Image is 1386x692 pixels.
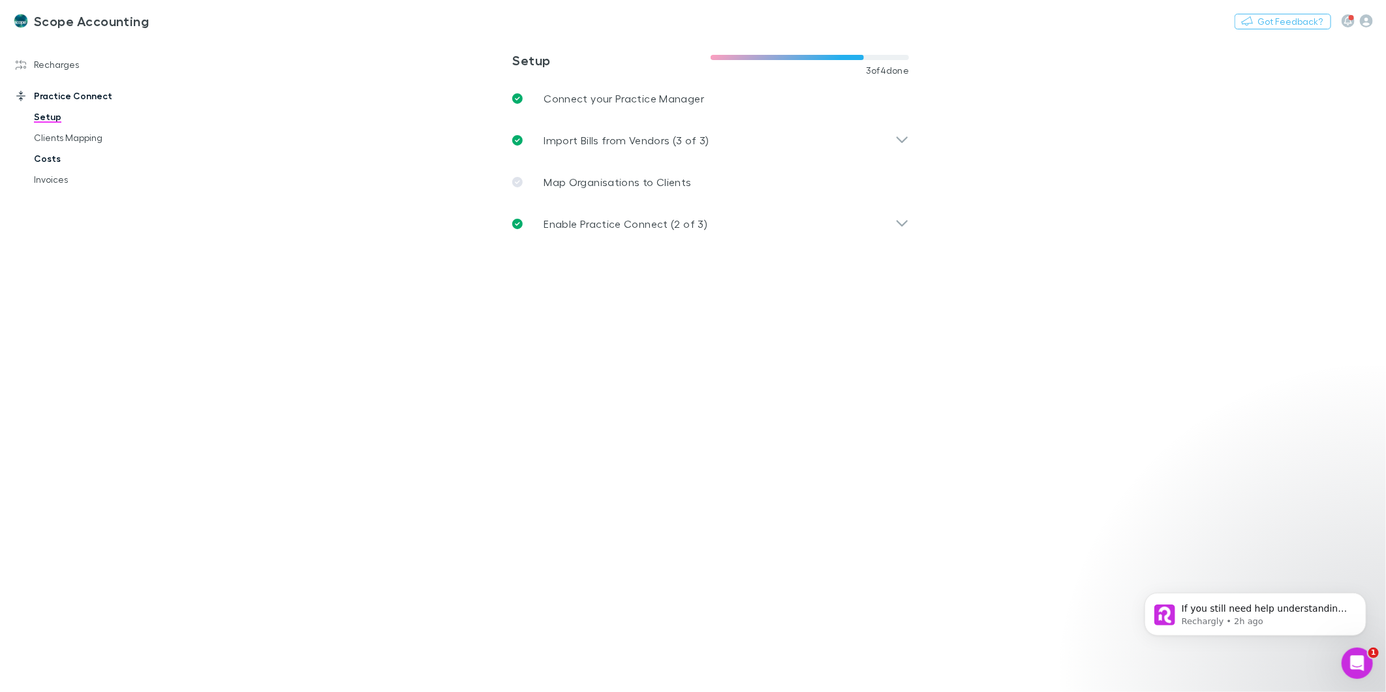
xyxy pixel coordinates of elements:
[3,86,180,106] a: Practice Connect
[1368,648,1379,658] span: 1
[5,5,157,37] a: Scope Accounting
[502,78,919,119] a: Connect your Practice Manager
[13,13,29,29] img: Scope Accounting's Logo
[544,133,709,148] p: Import Bills from Vendors (3 of 3)
[34,13,149,29] h3: Scope Accounting
[1125,565,1386,657] iframe: Intercom notifications message
[21,106,180,127] a: Setup
[512,52,711,68] h3: Setup
[502,161,919,203] a: Map Organisations to Clients
[544,216,707,232] p: Enable Practice Connect (2 of 3)
[1342,648,1373,679] iframe: Intercom live chat
[502,119,919,161] div: Import Bills from Vendors (3 of 3)
[21,148,180,169] a: Costs
[502,203,919,245] div: Enable Practice Connect (2 of 3)
[544,91,704,106] p: Connect your Practice Manager
[544,174,691,190] p: Map Organisations to Clients
[3,54,180,75] a: Recharges
[1235,14,1331,29] button: Got Feedback?
[21,169,180,190] a: Invoices
[21,127,180,148] a: Clients Mapping
[866,65,910,76] span: 3 of 4 done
